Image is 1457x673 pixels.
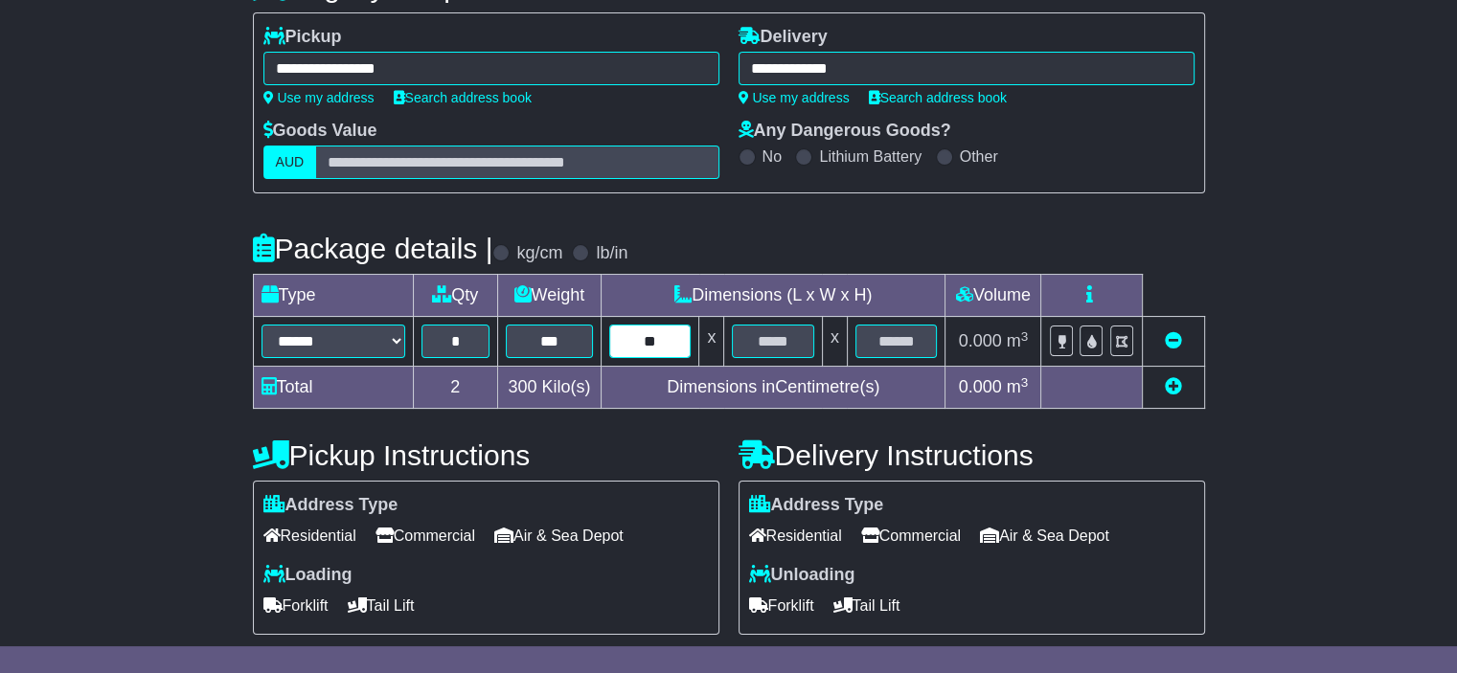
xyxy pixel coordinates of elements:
span: 0.000 [959,377,1002,396]
td: Kilo(s) [497,367,601,409]
span: Commercial [376,521,475,550]
span: Forklift [263,591,329,620]
label: Other [960,147,998,166]
td: Weight [497,275,601,317]
label: AUD [263,146,317,179]
a: Search address book [394,90,532,105]
label: Loading [263,565,353,586]
a: Search address book [869,90,1007,105]
td: x [699,317,724,367]
label: Any Dangerous Goods? [739,121,951,142]
td: x [822,317,847,367]
label: kg/cm [516,243,562,264]
span: Air & Sea Depot [980,521,1109,550]
span: Commercial [861,521,961,550]
a: Add new item [1165,377,1182,396]
span: m [1007,377,1029,396]
td: Dimensions in Centimetre(s) [601,367,945,409]
label: Address Type [263,495,398,516]
a: Use my address [739,90,850,105]
sup: 3 [1021,375,1029,390]
span: Air & Sea Depot [494,521,624,550]
label: No [763,147,782,166]
sup: 3 [1021,329,1029,344]
td: Qty [413,275,497,317]
td: Total [253,367,413,409]
a: Remove this item [1165,331,1182,350]
a: Use my address [263,90,375,105]
td: Volume [945,275,1041,317]
label: Goods Value [263,121,377,142]
span: Forklift [749,591,814,620]
label: Unloading [749,565,855,586]
label: lb/in [596,243,627,264]
h4: Pickup Instructions [253,439,719,471]
label: Delivery [739,27,828,48]
h4: Package details | [253,233,493,264]
h4: Delivery Instructions [739,439,1205,471]
span: m [1007,331,1029,350]
label: Pickup [263,27,342,48]
td: Dimensions (L x W x H) [601,275,945,317]
span: Tail Lift [833,591,900,620]
label: Address Type [749,495,884,516]
td: 2 [413,367,497,409]
td: Type [253,275,413,317]
span: 300 [508,377,536,396]
span: 0.000 [959,331,1002,350]
span: Residential [749,521,842,550]
span: Tail Lift [348,591,415,620]
label: Lithium Battery [819,147,922,166]
span: Residential [263,521,356,550]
